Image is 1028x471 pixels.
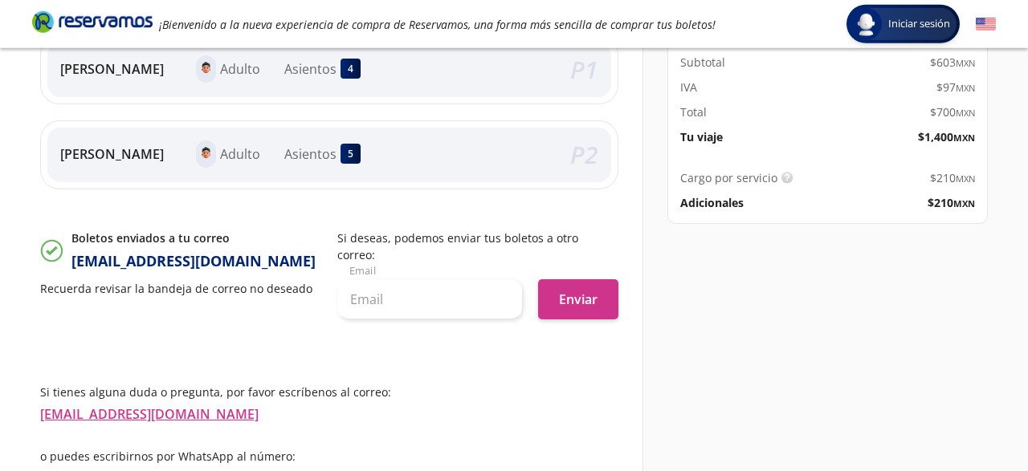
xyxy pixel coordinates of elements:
[337,279,522,319] input: Email
[930,54,975,71] span: $ 603
[976,14,996,35] button: English
[284,59,337,79] p: Asientos
[284,144,337,164] p: Asientos
[538,279,618,319] button: Enviar
[32,10,153,34] i: Brand Logo
[680,194,744,211] p: Adicionales
[680,169,777,186] p: Cargo por servicio
[159,17,716,32] em: ¡Bienvenido a la nueva experiencia de compra de Reservamos, una forma más sencilla de comprar tus...
[956,107,975,119] small: MXN
[953,132,975,144] small: MXN
[341,59,361,79] div: 4
[882,16,957,32] span: Iniciar sesión
[956,82,975,94] small: MXN
[570,138,598,171] em: P 2
[680,54,725,71] p: Subtotal
[220,59,260,79] p: Adulto
[930,104,975,120] span: $ 700
[956,173,975,185] small: MXN
[60,59,164,79] p: [PERSON_NAME]
[337,229,618,263] p: Si deseas, podemos enviar tus boletos a otro correo:
[71,250,316,272] p: [EMAIL_ADDRESS][DOMAIN_NAME]
[40,384,618,400] p: Si tienes alguna duda o pregunta, por favor escríbenos al correo:
[956,57,975,69] small: MXN
[680,128,723,145] p: Tu viaje
[40,448,618,465] p: o puedes escribirnos por WhatsApp al número:
[40,405,259,423] a: [EMAIL_ADDRESS][DOMAIN_NAME]
[71,229,316,246] p: Boletos enviados a tu correo
[935,378,1012,455] iframe: Messagebird Livechat Widget
[341,144,361,164] div: 5
[953,197,975,209] small: MXN
[570,53,598,86] em: P 1
[680,104,707,120] p: Total
[680,79,697,95] p: IVA
[60,144,164,164] p: [PERSON_NAME]
[930,169,975,186] span: $ 210
[40,280,321,297] p: Recuerda revisar la bandeja de correo no deseado
[220,144,260,164] p: Adulto
[32,10,153,39] a: Brand Logo
[918,128,975,145] span: $ 1,400
[928,194,975,211] span: $ 210
[936,79,975,95] span: $ 97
